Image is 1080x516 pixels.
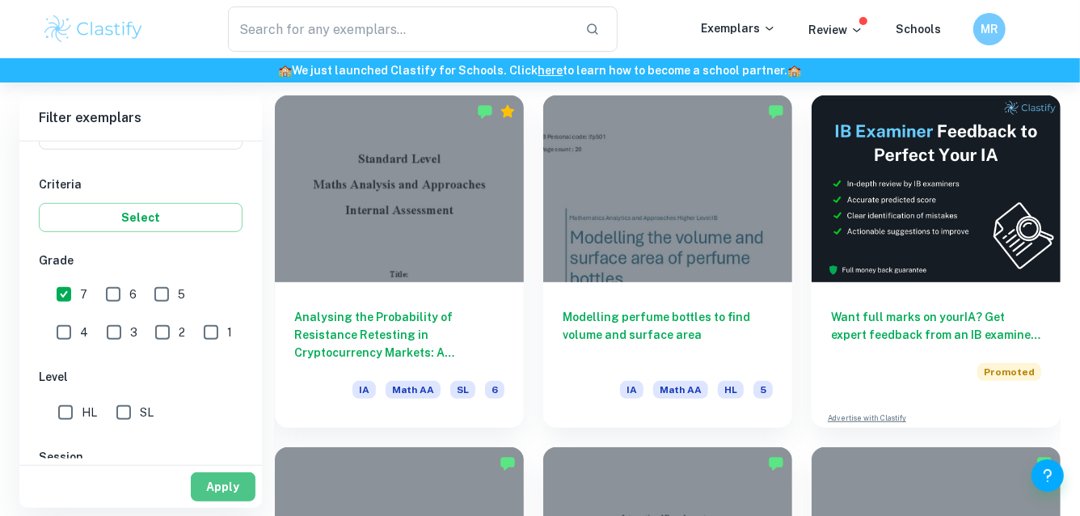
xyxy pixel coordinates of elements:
[228,6,572,52] input: Search for any exemplars...
[19,95,262,141] h6: Filter exemplars
[500,104,516,120] div: Premium
[275,95,524,428] a: Analysing the Probability of Resistance Retesting in Cryptocurrency Markets: A Statistical Approa...
[80,285,87,303] span: 7
[563,308,773,362] h6: Modelling perfume bottles to find volume and surface area
[808,21,863,39] p: Review
[768,104,784,120] img: Marked
[753,381,773,399] span: 5
[485,381,504,399] span: 6
[812,95,1061,282] img: Thumbnail
[701,19,776,37] p: Exemplars
[538,64,563,77] a: here
[294,308,504,362] h6: Analysing the Probability of Resistance Retesting in Cryptocurrency Markets: A Statistical Approa...
[39,368,243,386] h6: Level
[3,61,1077,79] h6: We just launched Clastify for Schools. Click to learn how to become a school partner.
[39,252,243,269] h6: Grade
[227,324,232,341] span: 1
[828,412,906,424] a: Advertise with Clastify
[80,324,88,341] span: 4
[130,324,137,341] span: 3
[39,448,243,466] h6: Session
[129,285,137,303] span: 6
[1031,459,1064,492] button: Help and Feedback
[788,64,802,77] span: 🏫
[1036,455,1053,472] img: Marked
[477,104,493,120] img: Marked
[973,13,1006,45] button: MR
[82,404,97,421] span: HL
[977,363,1041,381] span: Promoted
[653,381,708,399] span: Math AA
[768,455,784,472] img: Marked
[279,64,293,77] span: 🏫
[140,404,154,421] span: SL
[386,381,441,399] span: Math AA
[896,23,941,36] a: Schools
[450,381,475,399] span: SL
[42,13,145,45] img: Clastify logo
[500,455,516,472] img: Marked
[179,324,185,341] span: 2
[39,176,243,193] h6: Criteria
[831,308,1041,344] h6: Want full marks on your IA ? Get expert feedback from an IB examiner!
[812,95,1061,428] a: Want full marks on yourIA? Get expert feedback from an IB examiner!PromotedAdvertise with Clastify
[718,381,744,399] span: HL
[620,381,643,399] span: IA
[191,472,255,501] button: Apply
[178,285,185,303] span: 5
[543,95,792,428] a: Modelling perfume bottles to find volume and surface areaIAMath AAHL5
[352,381,376,399] span: IA
[39,203,243,232] button: Select
[981,20,999,38] h6: MR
